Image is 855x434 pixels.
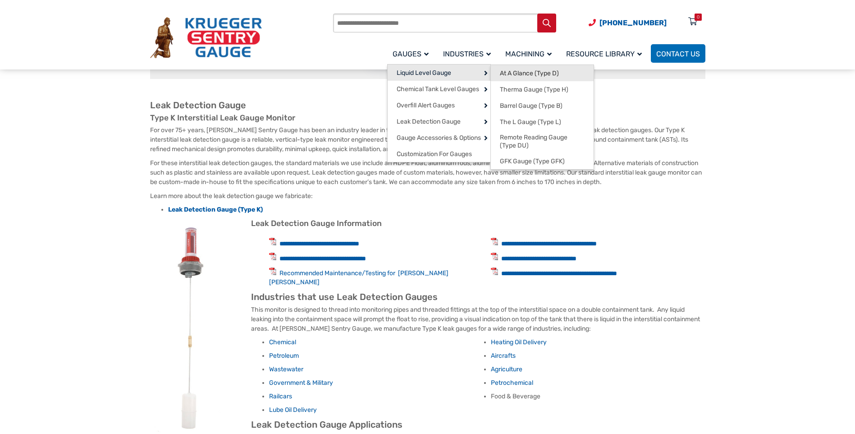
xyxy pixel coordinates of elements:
[269,392,292,400] a: Railcars
[491,352,516,360] a: Aircrafts
[269,365,303,373] a: Wastewater
[150,17,262,59] img: Krueger Sentry Gauge
[388,146,490,162] a: Customization For Gauges
[505,50,552,58] span: Machining
[269,406,317,414] a: Lube Oil Delivery
[150,100,705,111] h2: Leak Detection Gauge
[500,43,561,64] a: Machining
[269,379,333,387] a: Government & Military
[269,352,299,360] a: Petroleum
[651,44,705,63] a: Contact Us
[397,118,461,126] span: Leak Detection Gauge
[566,50,642,58] span: Resource Library
[500,69,559,78] span: At A Glance (Type D)
[500,134,585,149] span: Remote Reading Gauge (Type DU)
[500,86,568,94] span: Therma Gauge (Type H)
[150,191,705,201] p: Learn more about the leak detection gauge we fabricate:
[500,102,562,110] span: Barrel Gauge (Type B)
[150,158,705,187] p: For these interstitial leak detection gauges, the standard materials we use include an HDPE Float...
[388,81,490,97] a: Chemical Tank Level Gauges
[491,392,705,401] li: Food & Beverage
[656,50,700,58] span: Contact Us
[150,125,705,154] p: For over 75+ years, [PERSON_NAME] Sentry Gauge has been an industry leader in the production of h...
[561,43,651,64] a: Resource Library
[168,206,263,213] a: Leak Detection Gauge (Type K)
[599,18,667,27] span: [PHONE_NUMBER]
[491,81,594,97] a: Therma Gauge (Type H)
[393,50,429,58] span: Gauges
[589,17,667,28] a: Phone Number (920) 434-8860
[397,134,481,142] span: Gauge Accessories & Options
[697,14,700,21] div: 0
[491,65,594,81] a: At A Glance (Type D)
[491,153,594,169] a: GFK Gauge (Type GFK)
[397,85,479,93] span: Chemical Tank Level Gauges
[491,130,594,153] a: Remote Reading Gauge (Type DU)
[500,118,561,126] span: The L Gauge (Type L)
[150,291,705,303] h2: Industries that use Leak Detection Gauges
[491,97,594,114] a: Barrel Gauge (Type B)
[491,365,522,373] a: Agriculture
[269,338,296,346] a: Chemical
[269,269,448,286] a: Recommended Maintenance/Testing for [PERSON_NAME] [PERSON_NAME]
[491,338,547,346] a: Heating Oil Delivery
[150,305,705,333] p: This monitor is designed to thread into monitoring pipes and threaded fittings at the top of the ...
[150,113,705,123] h3: Type K Interstitial Leak Gauge Monitor
[397,150,472,158] span: Customization For Gauges
[387,43,438,64] a: Gauges
[491,379,533,387] a: Petrochemical
[438,43,500,64] a: Industries
[388,65,490,81] a: Liquid Level Gauge
[397,102,455,110] span: Overfill Alert Gauges
[491,114,594,130] a: The L Gauge (Type L)
[150,419,705,430] h2: Leak Detection Gauge Applications
[500,157,565,166] span: GFK Gauge (Type GFK)
[388,97,490,113] a: Overfill Alert Gauges
[388,113,490,129] a: Leak Detection Gauge
[388,129,490,146] a: Gauge Accessories & Options
[150,219,705,229] h3: Leak Detection Gauge Information
[397,69,451,77] span: Liquid Level Gauge
[443,50,491,58] span: Industries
